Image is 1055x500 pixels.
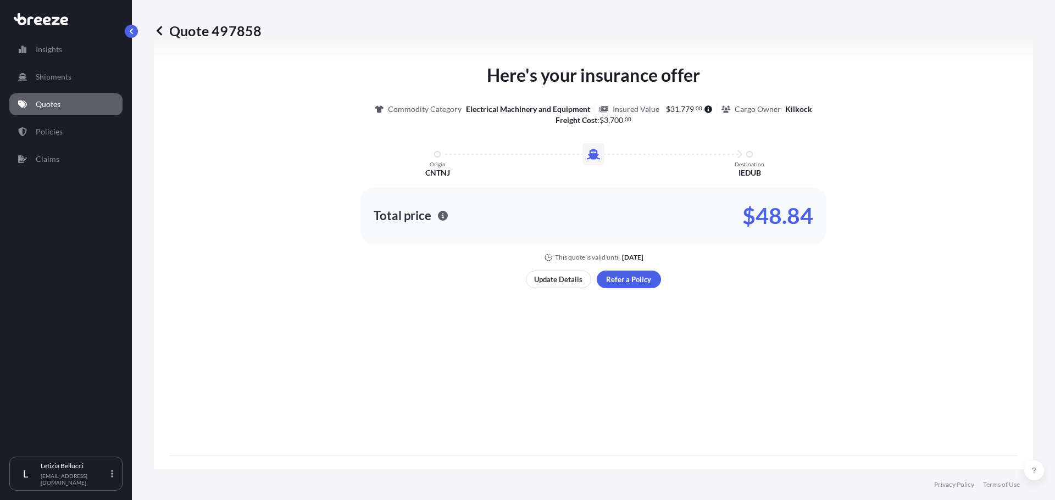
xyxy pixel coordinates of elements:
p: Quotes [36,99,60,110]
p: Insights [36,44,62,55]
a: Terms of Use [983,480,1020,489]
span: $ [599,116,604,124]
span: . [624,117,625,121]
b: Freight Cost [556,115,597,125]
span: 779 [681,105,694,113]
a: Policies [9,121,123,143]
span: , [679,105,681,113]
p: Origin [430,161,446,167]
p: IEDUB [738,167,761,178]
p: Commodity Category [388,104,462,115]
span: 3 [604,116,608,124]
span: L [23,468,28,479]
span: 00 [625,117,631,121]
p: Quote 497858 [154,22,262,40]
p: Claims [36,154,59,165]
p: Insured Value [613,104,659,115]
p: Shipments [36,71,71,82]
p: Here's your insurance offer [487,62,700,88]
a: Privacy Policy [934,480,974,489]
a: Insights [9,38,123,60]
span: 31 [670,105,679,113]
p: [EMAIL_ADDRESS][DOMAIN_NAME] [41,473,109,486]
p: Destination [735,161,764,167]
p: CNTNJ [425,167,450,178]
p: Update Details [534,274,582,285]
div: Main Exclusions [182,460,1004,487]
p: Policies [36,126,63,137]
p: [DATE] [622,253,643,262]
span: $ [666,105,670,113]
button: Refer a Policy [597,271,661,288]
span: Main Exclusions [182,468,245,479]
a: Claims [9,148,123,170]
p: Electrical Machinery and Equipment [466,104,590,115]
p: Letizia Bellucci [41,462,109,470]
span: , [608,116,610,124]
p: : [556,115,632,126]
p: Kilkock [785,104,812,115]
a: Shipments [9,66,123,88]
span: 00 [696,106,702,110]
button: Update Details [526,271,591,288]
p: This quote is valid until [555,253,620,262]
p: Total price [374,210,431,221]
p: Refer a Policy [606,274,651,285]
a: Quotes [9,93,123,115]
p: $48.84 [742,207,813,224]
p: Cargo Owner [735,104,781,115]
span: . [695,106,696,110]
span: 700 [610,116,623,124]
